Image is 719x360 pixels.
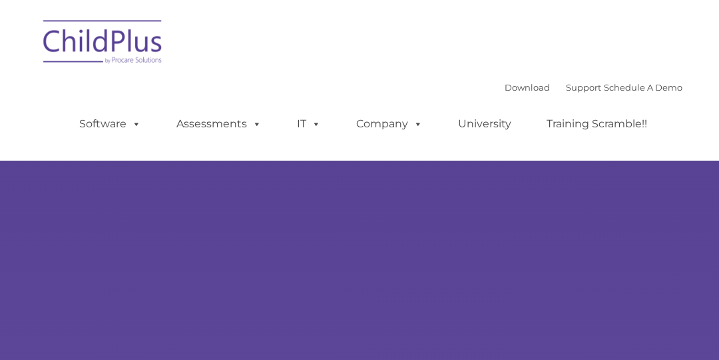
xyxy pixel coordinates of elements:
a: Download [505,82,550,93]
img: ChildPlus by Procare Solutions [37,11,170,77]
a: Assessments [163,111,275,137]
a: Schedule A Demo [604,82,682,93]
font: | [505,82,682,93]
a: Software [66,111,154,137]
a: Company [343,111,436,137]
a: IT [284,111,334,137]
a: Support [566,82,601,93]
a: University [445,111,525,137]
a: Training Scramble!! [533,111,660,137]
